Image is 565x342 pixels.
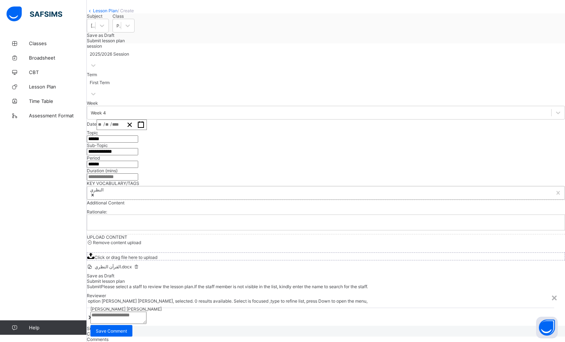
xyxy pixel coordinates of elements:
span: Help [29,325,86,330]
span: KEY VOCABULARY/TAGS [87,181,139,186]
span: / [110,121,112,127]
span: CBT [29,69,87,75]
span: Rationale: [87,205,107,218]
span: / [103,121,105,127]
div: Week 4 [91,110,106,116]
span: Assessment Format [29,113,87,118]
span: Date [87,121,97,127]
span: option [PERSON_NAME] [PERSON_NAME], selected. [87,298,194,304]
span: Week [87,100,98,106]
span: Submit [87,284,101,289]
span: session [87,43,102,49]
span: Subject [87,13,102,19]
img: safsims [7,7,62,22]
label: Sub-Topic [87,143,108,148]
span: Click or drag file here to upload [87,252,565,260]
span: Additional Content [87,200,124,205]
span: Reviewer [87,293,106,298]
span: 0 results available. Select is focused ,type to refine list, press Down to open the menu, [194,298,368,304]
span: Time Table [29,98,87,104]
span: / Create [118,8,134,13]
a: Lesson Plan [93,8,118,13]
span: Term [87,72,97,77]
span: Broadsheet [29,55,87,61]
span: Please select a staff to review the lesson plan. [101,284,194,289]
span: If the staff member is not visible in the list, kindly enter the name to search for the staff. [194,284,368,289]
div: النظري [90,187,103,192]
div: 2025/2026 Session [90,51,129,57]
span: UPLOAD CONTENT [87,234,127,240]
label: Topic [87,130,98,135]
div: [DEMOGRAPHIC_DATA] Reading (QRR) [91,23,96,29]
span: Submit lesson plan [87,38,125,43]
span: Save as Draft [87,273,114,278]
div: × [551,291,558,303]
span: Save Comment [96,328,127,334]
div: First Term [90,80,110,85]
label: Period [87,155,100,161]
span: Submit lesson plan [87,278,125,284]
span: Remove content upload [93,240,141,245]
label: Duration (mins) [87,168,118,173]
span: Save as Draft [87,33,114,38]
span: Class [112,13,124,19]
span: القرآن النظري.docx [87,264,140,269]
span: Classes [29,40,87,46]
div: [PERSON_NAME] [PERSON_NAME] [90,306,162,312]
button: Open asap [536,317,558,338]
span: Click or drag file here to upload [94,255,157,260]
div: PRIMARY 3 - [116,23,122,29]
span: Lesson Plan [29,84,87,90]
